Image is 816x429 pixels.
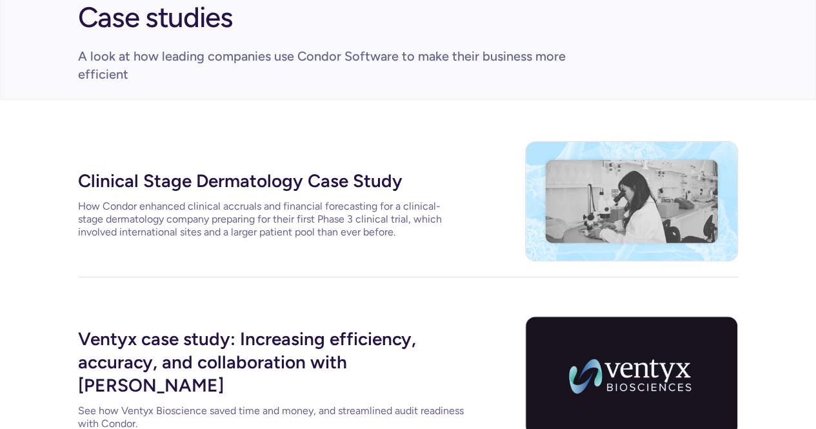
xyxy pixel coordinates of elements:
div: Ventyx case study: Increasing efficiency, accuracy, and collaboration with [PERSON_NAME] [78,322,465,399]
div: How Condor enhanced clinical accruals and financial forecasting for a clinical-stage dermatology ... [78,200,465,239]
div: Clinical Stage Dermatology Case Study [78,164,465,195]
div: A look at how leading companies use Condor Software to make their business more efficient [78,47,573,83]
a: Clinical Stage Dermatology Case StudyHow Condor enhanced clinical accruals and financial forecast... [78,164,465,239]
